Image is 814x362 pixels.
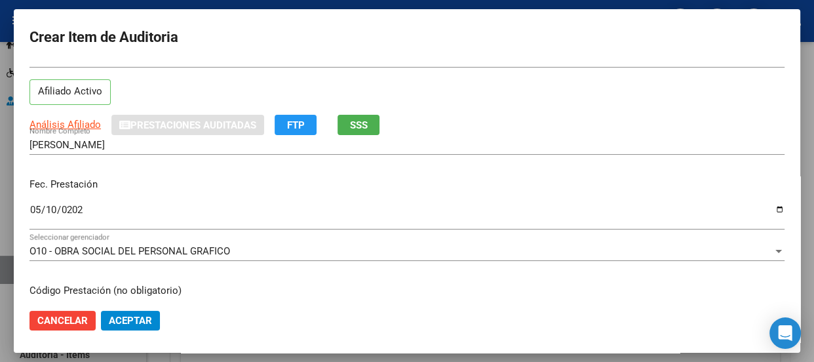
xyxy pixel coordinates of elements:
h2: Crear Item de Auditoria [29,25,785,50]
p: Afiliado Activo [29,79,111,105]
span: FTP [287,119,305,131]
span: Cancelar [37,315,88,327]
button: Aceptar [101,311,160,331]
div: Open Intercom Messenger [769,317,801,349]
span: Aceptar [109,315,152,327]
span: Prestaciones Auditadas [130,119,256,131]
p: Código Prestación (no obligatorio) [29,283,785,298]
button: FTP [275,115,317,135]
button: Cancelar [29,311,96,331]
span: SSS [350,119,368,131]
p: Fec. Prestación [29,177,785,192]
button: Prestaciones Auditadas [111,115,264,135]
span: O10 - OBRA SOCIAL DEL PERSONAL GRAFICO [29,245,230,257]
button: SSS [338,115,379,135]
span: Análisis Afiliado [29,119,101,131]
